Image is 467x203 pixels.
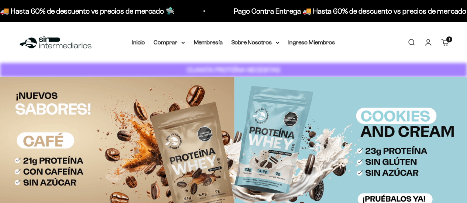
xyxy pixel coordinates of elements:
[231,38,279,47] summary: Sobre Nosotros
[154,38,185,47] summary: Comprar
[288,39,335,45] a: Ingreso Miembros
[449,38,450,41] span: 1
[132,39,145,45] a: Inicio
[194,39,223,45] a: Membresía
[187,66,280,74] strong: CUANTA PROTEÍNA NECESITAS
